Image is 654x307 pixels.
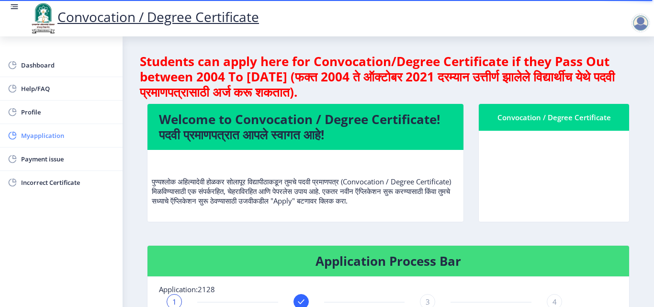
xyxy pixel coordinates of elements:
[159,112,452,142] h4: Welcome to Convocation / Degree Certificate! पदवी प्रमाणपत्रात आपले स्वागत आहे!
[490,112,618,123] div: Convocation / Degree Certificate
[21,106,115,118] span: Profile
[29,8,259,26] a: Convocation / Degree Certificate
[426,297,430,307] span: 3
[29,2,57,34] img: logo
[553,297,557,307] span: 4
[159,284,215,294] span: Application:2128
[159,253,618,269] h4: Application Process Bar
[152,158,459,205] p: पुण्यश्लोक अहिल्यादेवी होळकर सोलापूर विद्यापीठाकडून तुमचे पदवी प्रमाणपत्र (Convocation / Degree C...
[172,297,177,307] span: 1
[21,83,115,94] span: Help/FAQ
[21,130,115,141] span: Myapplication
[140,54,637,100] h4: Students can apply here for Convocation/Degree Certificate if they Pass Out between 2004 To [DATE...
[21,177,115,188] span: Incorrect Certificate
[21,59,115,71] span: Dashboard
[21,153,115,165] span: Payment issue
